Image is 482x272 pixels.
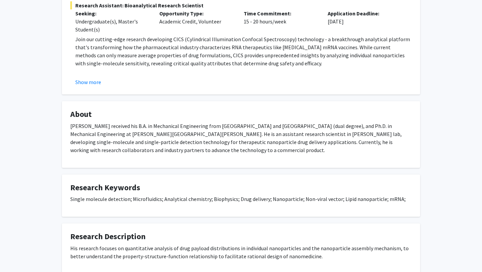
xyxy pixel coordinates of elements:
[239,9,323,33] div: 15 - 20 hours/week
[70,244,412,260] p: His research focuses on quantitative analysis of drug payload distributions in individual nanopar...
[75,35,412,67] p: Join our cutting-edge research developing CICS (Cylindrical Illumination Confocal Spectroscopy) t...
[70,232,412,242] h4: Research Description
[70,1,412,9] span: Research Assistant: Bioanalytical Research Scientist
[328,9,402,17] p: Application Deadline:
[75,78,101,86] button: Show more
[159,9,233,17] p: Opportunity Type:
[75,9,149,17] p: Seeking:
[5,242,28,267] iframe: Chat
[75,17,149,33] div: Undergraduate(s), Master's Student(s)
[70,195,412,203] p: Single molecule detection; Microfluidics; Analytical chemistry; Biophysics; Drug delivery; Nanopa...
[70,110,412,119] h4: About
[70,122,412,154] p: [PERSON_NAME] received his B.A. in Mechanical Engineering from [GEOGRAPHIC_DATA] and [GEOGRAPHIC_...
[244,9,318,17] p: Time Commitment:
[70,183,412,193] h4: Research Keywords
[154,9,238,33] div: Academic Credit, Volunteer
[323,9,407,33] div: [DATE]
